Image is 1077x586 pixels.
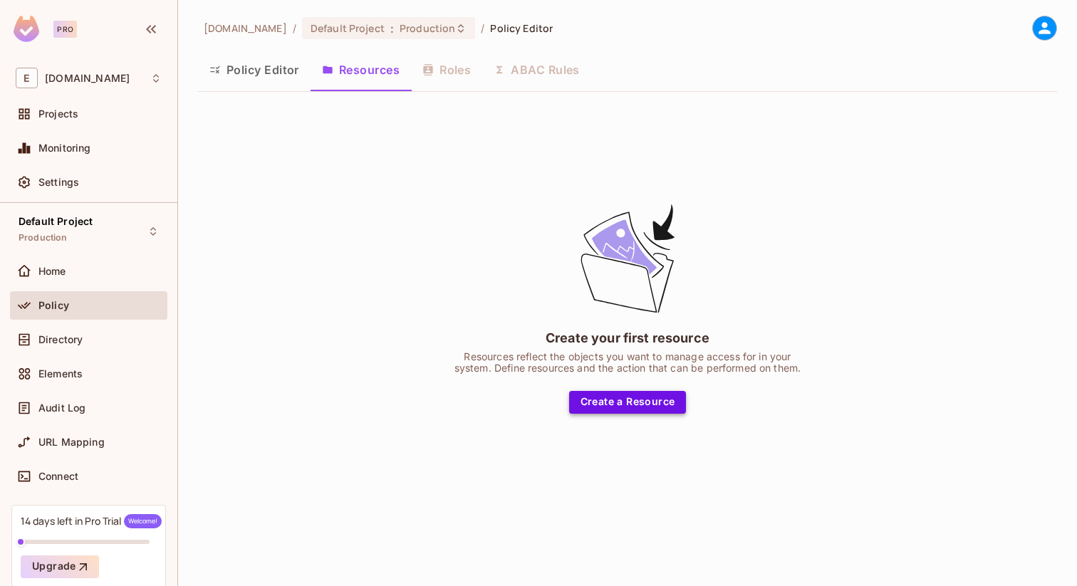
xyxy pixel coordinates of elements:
[311,52,411,88] button: Resources
[481,21,484,35] li: /
[38,471,78,482] span: Connect
[204,21,287,35] span: the active workspace
[53,21,77,38] div: Pro
[198,52,311,88] button: Policy Editor
[19,232,68,244] span: Production
[45,73,130,84] span: Workspace: example.com
[21,514,162,528] div: 14 days left in Pro Trial
[38,300,69,311] span: Policy
[38,436,105,448] span: URL Mapping
[124,514,162,528] span: Welcome!
[38,368,83,380] span: Elements
[400,21,455,35] span: Production
[490,21,553,35] span: Policy Editor
[449,351,806,374] div: Resources reflect the objects you want to manage access for in your system. Define resources and ...
[14,16,39,42] img: SReyMgAAAABJRU5ErkJggg==
[38,177,79,188] span: Settings
[38,266,66,277] span: Home
[546,329,709,347] div: Create your first resource
[38,402,85,414] span: Audit Log
[38,142,91,154] span: Monitoring
[38,334,83,345] span: Directory
[38,108,78,120] span: Projects
[311,21,385,35] span: Default Project
[569,391,687,414] button: Create a Resource
[19,216,93,227] span: Default Project
[16,68,38,88] span: E
[293,21,296,35] li: /
[21,555,99,578] button: Upgrade
[390,23,395,34] span: :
